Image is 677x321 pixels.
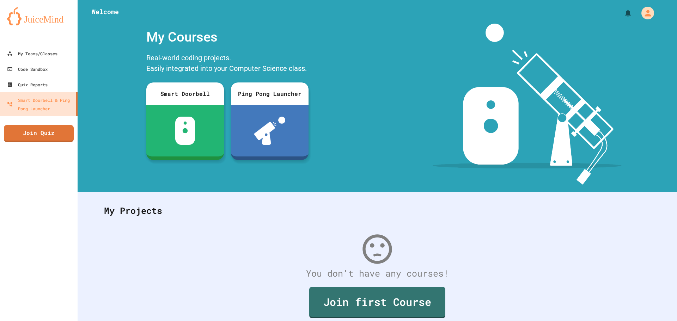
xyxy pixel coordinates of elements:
[7,7,71,25] img: logo-orange.svg
[433,24,622,185] img: banner-image-my-projects.png
[4,125,74,142] a: Join Quiz
[7,65,48,73] div: Code Sandbox
[7,96,73,113] div: Smart Doorbell & Ping Pong Launcher
[97,267,658,280] div: You don't have any courses!
[7,49,57,58] div: My Teams/Classes
[611,7,634,19] div: My Notifications
[97,197,658,224] div: My Projects
[231,82,309,105] div: Ping Pong Launcher
[146,82,224,105] div: Smart Doorbell
[143,51,312,77] div: Real-world coding projects. Easily integrated into your Computer Science class.
[309,287,445,318] a: Join first Course
[175,117,195,145] img: sdb-white.svg
[143,24,312,51] div: My Courses
[634,5,656,21] div: My Account
[254,117,286,145] img: ppl-with-ball.png
[7,80,48,89] div: Quiz Reports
